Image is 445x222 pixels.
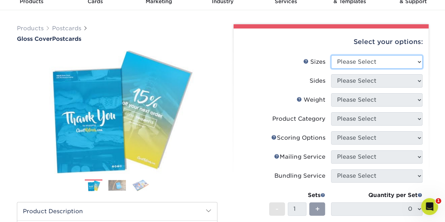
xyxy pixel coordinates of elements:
[2,201,60,220] iframe: Google Customer Reviews
[303,58,325,66] div: Sizes
[17,202,217,220] h2: Product Description
[108,180,126,191] img: Postcards 02
[331,191,422,199] div: Quantity per Set
[274,153,325,161] div: Mailing Service
[272,115,325,123] div: Product Category
[17,45,217,179] img: Gloss Cover 01
[132,179,150,191] img: Postcards 03
[17,36,52,42] span: Gloss Cover
[17,36,217,42] a: Gloss CoverPostcards
[17,36,217,42] h1: Postcards
[297,96,325,104] div: Weight
[275,204,279,214] span: -
[85,180,102,192] img: Postcards 01
[269,191,325,199] div: Sets
[274,172,325,180] div: Bundling Service
[17,25,44,32] a: Products
[52,25,81,32] a: Postcards
[271,134,325,142] div: Scoring Options
[310,77,325,85] div: Sides
[239,28,423,55] div: Select your options:
[436,198,441,204] span: 1
[315,204,319,214] span: +
[421,198,438,215] iframe: Intercom live chat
